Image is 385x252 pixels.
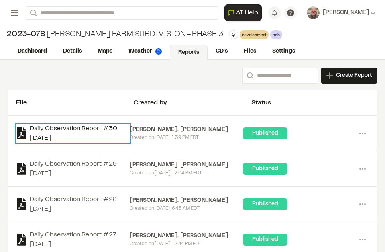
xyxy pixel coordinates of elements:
[307,6,320,19] img: User
[251,98,369,107] div: Status
[270,30,282,39] div: nob
[243,198,287,210] div: Published
[16,159,130,178] a: Daily Observation Report #29 [DATE]
[130,232,243,240] div: [PERSON_NAME]. [PERSON_NAME]
[243,163,287,175] div: Published
[16,98,134,107] div: File
[155,48,162,55] img: precipai.png
[16,230,130,249] a: Daily Observation Report #27 [DATE]
[170,45,208,60] a: Reports
[10,44,55,59] a: Dashboard
[240,30,269,39] div: development
[130,134,243,141] div: Created on [DATE] 1:39 PM EDT
[26,6,40,20] button: Search
[130,161,243,170] div: [PERSON_NAME]. [PERSON_NAME]
[16,124,130,143] a: Daily Observation Report #30 [DATE]
[130,205,243,212] div: Created on [DATE] 6:45 AM EDT
[90,44,120,59] a: Maps
[6,29,223,41] div: [PERSON_NAME] Farm Subdivision - Phase 3
[243,234,287,246] div: Published
[229,30,238,39] button: Edit Tags
[264,44,303,59] a: Settings
[236,8,258,18] span: AI Help
[336,71,372,80] span: Create Report
[130,170,243,177] div: Created on [DATE] 12:04 PM EDT
[208,44,236,59] a: CD's
[242,68,257,84] button: Search
[323,8,369,17] span: [PERSON_NAME]
[307,6,375,19] button: [PERSON_NAME]
[224,4,262,21] button: Open AI Assistant
[236,44,264,59] a: Files
[130,240,243,248] div: Created on [DATE] 12:44 PM EDT
[130,125,243,134] div: [PERSON_NAME]. [PERSON_NAME]
[243,127,287,139] div: Published
[55,44,90,59] a: Details
[130,196,243,205] div: [PERSON_NAME]. [PERSON_NAME]
[120,44,170,59] a: Weather
[224,4,265,21] div: Open AI Assistant
[16,195,130,214] a: Daily Observation Report #28 [DATE]
[6,29,45,41] span: 2023-078
[134,98,251,107] div: Created by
